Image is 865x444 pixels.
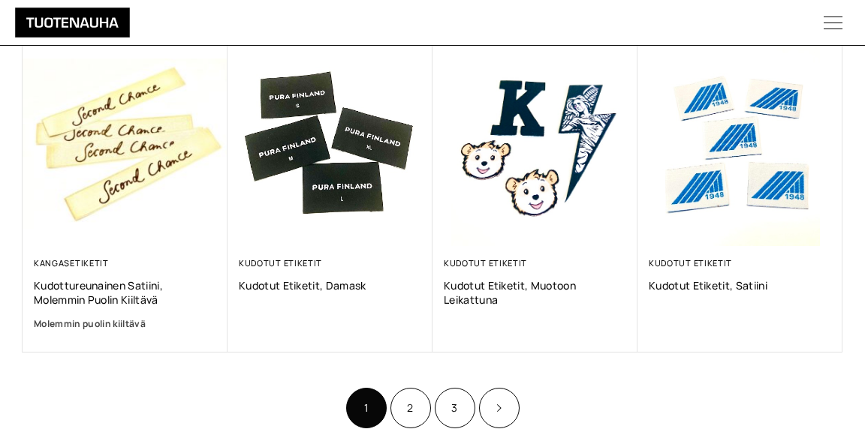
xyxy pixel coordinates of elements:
img: Tuotenauha Oy [15,7,130,37]
b: Molemmin puolin kiiltävä [34,317,146,330]
a: Kudotut etiketit [649,257,732,268]
a: Kangasetiketit [34,257,109,268]
span: Sivu 1 [346,388,387,428]
nav: Product Pagination [23,386,842,430]
a: Kudotut etiketit, Damask [239,278,421,292]
a: Sivu 2 [390,388,431,428]
a: Kudotut etiketit [444,257,527,268]
a: Kudottureunainen satiini, molemmin puolin kiiltävä [34,278,216,307]
a: Kudotut etiketit, satiini [649,278,831,292]
a: Kudotut etiketit, muotoon leikattuna [444,278,626,307]
a: Kudotut etiketit [239,257,322,268]
a: Molemmin puolin kiiltävä [34,316,216,331]
a: Sivu 3 [435,388,475,428]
